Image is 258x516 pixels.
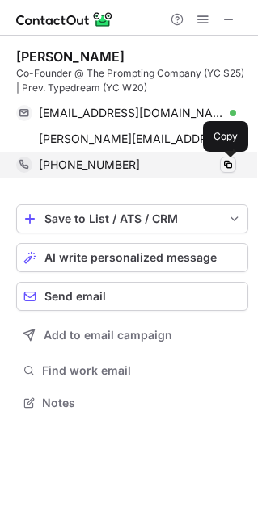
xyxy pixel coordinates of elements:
span: Add to email campaign [44,329,172,342]
div: Co-Founder @ The Prompting Company (YC S25) | Prev. Typedream (YC W20) [16,66,248,95]
button: save-profile-one-click [16,204,248,233]
button: Add to email campaign [16,321,248,350]
span: Send email [44,290,106,303]
button: Find work email [16,359,248,382]
span: AI write personalized message [44,251,217,264]
img: ContactOut v5.3.10 [16,10,113,29]
button: AI write personalized message [16,243,248,272]
div: [PERSON_NAME] [16,48,125,65]
span: [PHONE_NUMBER] [39,157,140,172]
button: Notes [16,392,248,414]
span: Notes [42,396,242,410]
span: [PERSON_NAME][EMAIL_ADDRESS][DOMAIN_NAME] [39,132,224,146]
div: Save to List / ATS / CRM [44,212,220,225]
button: Send email [16,282,248,311]
span: Find work email [42,363,242,378]
span: [EMAIL_ADDRESS][DOMAIN_NAME] [39,106,224,120]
